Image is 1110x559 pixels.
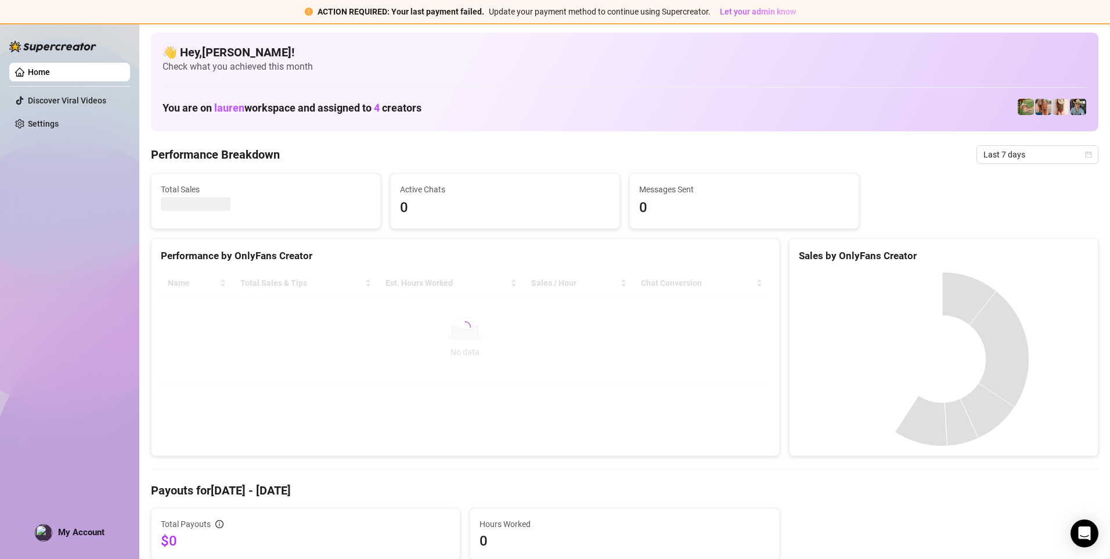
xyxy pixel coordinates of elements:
[489,7,711,16] span: Update your payment method to continue using Supercreator.
[215,520,224,528] span: info-circle
[1053,99,1069,115] img: Honey
[163,102,421,114] h1: You are on workspace and assigned to creators
[1085,151,1092,158] span: calendar
[639,197,849,219] span: 0
[161,532,451,550] span: $0
[983,146,1091,163] span: Last 7 days
[1071,519,1098,547] div: Open Intercom Messenger
[28,67,50,77] a: Home
[9,41,96,52] img: logo-BBDzfeDw.svg
[1018,99,1034,115] img: Cowgirl
[400,197,610,219] span: 0
[305,8,313,16] span: exclamation-circle
[1035,99,1051,115] img: ItsBlondebarbie
[161,183,371,196] span: Total Sales
[28,119,59,128] a: Settings
[1070,99,1086,115] img: Greg
[720,7,796,16] span: Let your admin know
[161,518,211,531] span: Total Payouts
[151,146,280,163] h4: Performance Breakdown
[163,60,1087,73] span: Check what you achieved this month
[457,320,473,335] span: loading
[163,44,1087,60] h4: 👋 Hey, [PERSON_NAME] !
[151,482,1098,499] h4: Payouts for [DATE] - [DATE]
[35,525,52,541] img: profilePics%2FsVfjVGhw1KXWIEIyoDnHGHzTQjX2.jpeg
[480,518,769,531] span: Hours Worked
[214,102,244,114] span: lauren
[161,248,770,264] div: Performance by OnlyFans Creator
[58,527,104,537] span: My Account
[318,7,484,16] strong: ACTION REQUIRED: Your last payment failed.
[400,183,610,196] span: Active Chats
[374,102,380,114] span: 4
[799,248,1089,264] div: Sales by OnlyFans Creator
[715,5,801,19] button: Let your admin know
[28,96,106,105] a: Discover Viral Videos
[639,183,849,196] span: Messages Sent
[480,532,769,550] span: 0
